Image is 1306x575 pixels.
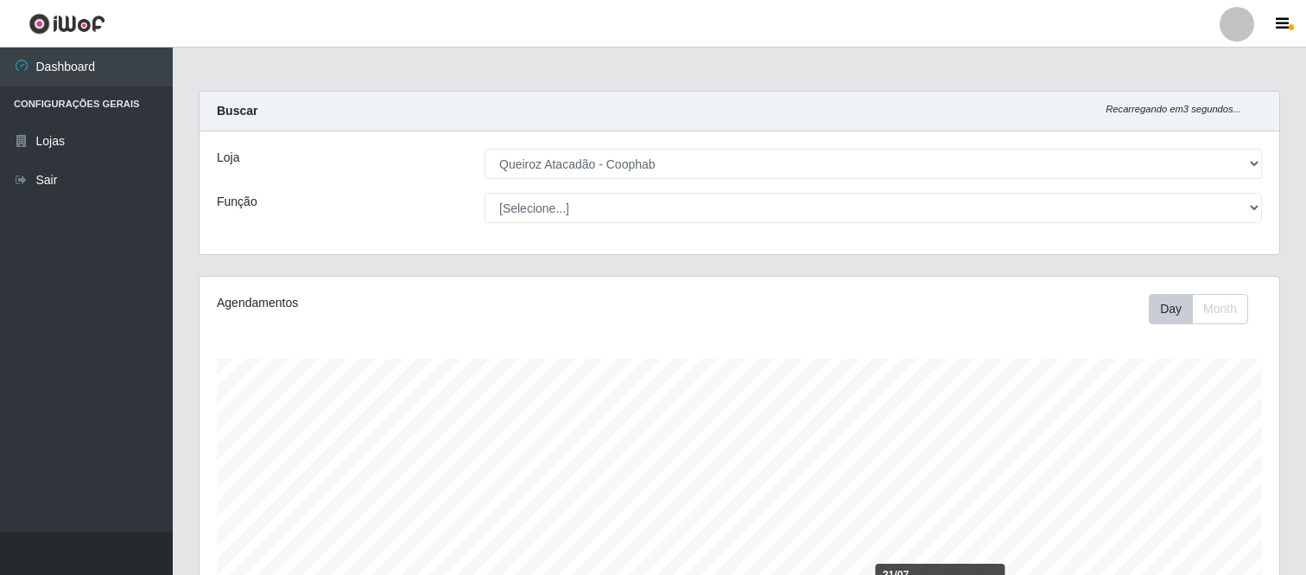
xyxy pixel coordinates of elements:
button: Month [1192,294,1248,324]
button: Day [1149,294,1193,324]
label: Loja [217,149,239,167]
div: Agendamentos [217,294,637,312]
strong: Buscar [217,104,257,118]
label: Função [217,193,257,211]
img: CoreUI Logo [29,13,105,35]
div: First group [1149,294,1248,324]
div: Toolbar with button groups [1149,294,1262,324]
i: Recarregando em 3 segundos... [1106,104,1241,114]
